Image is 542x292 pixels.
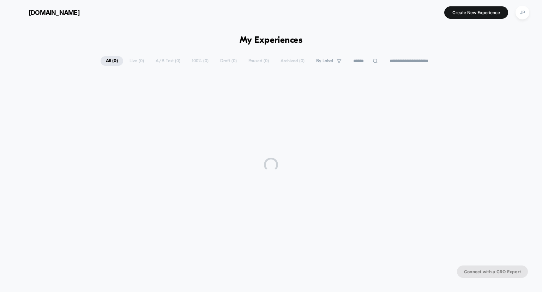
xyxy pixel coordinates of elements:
button: Create New Experience [444,6,508,19]
button: Connect with a CRO Expert [457,265,528,278]
span: By Label [316,58,333,64]
span: All ( 0 ) [101,56,123,66]
h1: My Experiences [240,35,303,46]
button: [DOMAIN_NAME] [11,7,82,18]
button: JP [513,5,531,20]
span: [DOMAIN_NAME] [29,9,80,16]
div: JP [516,6,529,19]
